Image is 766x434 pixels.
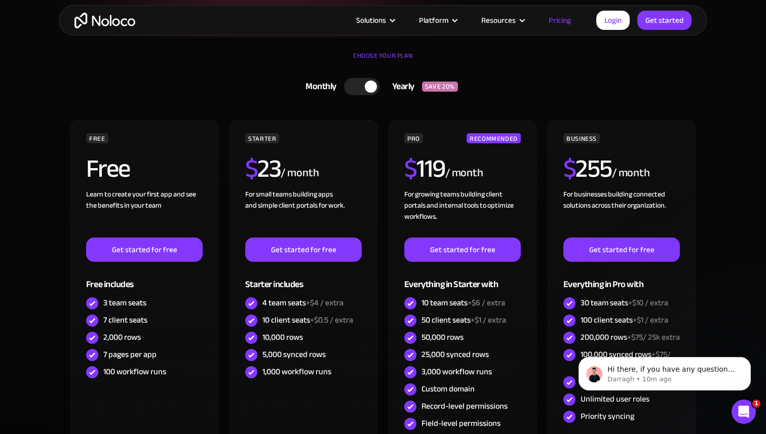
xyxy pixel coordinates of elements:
a: Get started [637,11,692,30]
a: Get started for free [86,238,203,262]
div: 30 team seats [581,297,668,308]
div: Solutions [356,14,386,27]
div: SAVE 20% [422,82,458,92]
div: 5,000 synced rows [262,349,326,360]
div: 7 pages per app [103,349,157,360]
div: 10 client seats [262,314,353,326]
a: home [74,13,135,28]
iframe: Intercom notifications message [563,336,766,407]
div: Field-level permissions [422,418,501,429]
div: 1,000 workflow runs [262,366,331,377]
div: Resources [481,14,516,27]
div: For small teams building apps and simple client portals for work. ‍ [245,189,362,238]
span: +$10 / extra [628,295,668,310]
div: CHOOSE YOUR PLAN [69,48,697,73]
h2: 255 [563,156,612,181]
div: 10 team seats [422,297,505,308]
div: 4 team seats [262,297,343,308]
h2: 23 [245,156,281,181]
div: RECOMMENDED [467,133,521,143]
div: Record-level permissions [422,401,508,412]
div: Free includes [86,262,203,295]
span: +$75/ 25k extra [627,330,680,345]
span: $ [404,145,417,192]
div: 200,000 rows [581,332,680,343]
div: Learn to create your first app and see the benefits in your team ‍ [86,189,203,238]
a: Login [596,11,630,30]
div: 7 client seats [103,314,147,326]
div: Resources [469,14,536,27]
div: Platform [419,14,448,27]
a: Get started for free [404,238,521,262]
div: PRO [404,133,423,143]
span: +$1 / extra [633,312,668,328]
a: Get started for free [563,238,680,262]
iframe: Intercom live chat [732,400,756,424]
span: 1 [752,400,760,408]
span: +$1 / extra [471,312,506,328]
div: For growing teams building client portals and internal tools to optimize workflows. [404,189,521,238]
div: FREE [86,133,108,143]
div: 2,000 rows [103,332,141,343]
div: Solutions [343,14,406,27]
div: / month [612,165,650,181]
div: Monthly [293,79,344,94]
div: 3 team seats [103,297,146,308]
div: For businesses building connected solutions across their organization. ‍ [563,189,680,238]
div: Yearly [379,79,422,94]
h2: Free [86,156,130,181]
div: 100 client seats [581,314,668,326]
div: 100 workflow runs [103,366,166,377]
div: 25,000 synced rows [422,349,489,360]
div: 3,000 workflow runs [422,366,492,377]
span: $ [563,145,576,192]
div: / month [445,165,483,181]
h2: 119 [404,156,445,181]
div: STARTER [245,133,279,143]
a: Get started for free [245,238,362,262]
div: Everything in Pro with [563,262,680,295]
div: 10,000 rows [262,332,303,343]
div: Everything in Starter with [404,262,521,295]
div: BUSINESS [563,133,600,143]
div: Custom domain [422,383,475,394]
div: Platform [406,14,469,27]
div: 50 client seats [422,314,506,326]
div: / month [281,165,319,181]
div: Starter includes [245,262,362,295]
span: +$4 / extra [306,295,343,310]
div: 50,000 rows [422,332,464,343]
a: Pricing [536,14,584,27]
span: +$6 / extra [468,295,505,310]
span: $ [245,145,258,192]
div: Priority syncing [581,411,634,422]
span: +$0.5 / extra [310,312,353,328]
